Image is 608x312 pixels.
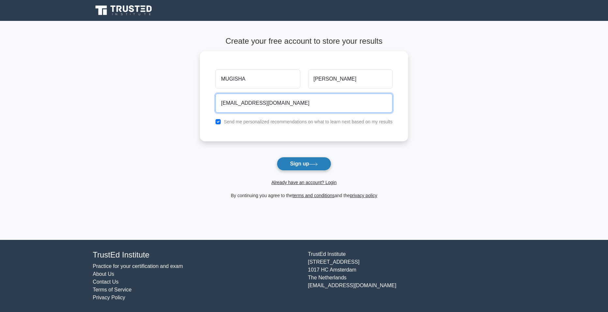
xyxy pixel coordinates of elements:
[271,180,336,185] a: Already have an account? Login
[215,70,300,88] input: First name
[196,192,412,199] div: By continuing you agree to the and the
[93,287,132,292] a: Terms of Service
[93,271,114,277] a: About Us
[304,250,519,302] div: TrustEd Institute [STREET_ADDRESS] 1017 HC Amsterdam The Netherlands [EMAIL_ADDRESS][DOMAIN_NAME]
[93,279,119,285] a: Contact Us
[200,37,408,46] h4: Create your free account to store your results
[93,295,126,300] a: Privacy Policy
[308,70,393,88] input: Last name
[277,157,332,171] button: Sign up
[93,250,300,260] h4: TrustEd Institute
[215,94,393,113] input: Email
[224,119,393,124] label: Send me personalized recommendations on what to learn next based on my results
[350,193,377,198] a: privacy policy
[93,263,183,269] a: Practice for your certification and exam
[292,193,334,198] a: terms and conditions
